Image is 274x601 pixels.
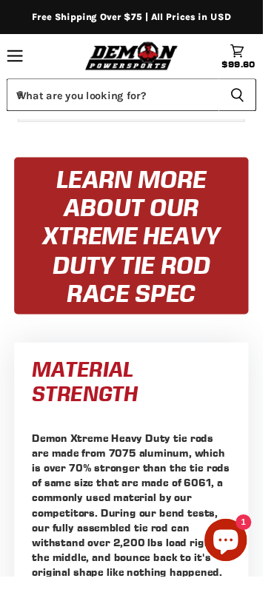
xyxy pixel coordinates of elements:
[7,82,228,116] input: When autocomplete results are available use up and down arrows to review and enter to select
[7,82,267,116] form: Product
[209,541,262,589] inbox-online-store-chat: Shopify online store chat
[228,82,267,116] button: Search
[86,41,189,75] img: Demon Powersports
[224,37,274,81] a: $99.60
[231,62,267,73] span: $99.60
[22,365,252,431] div: MATERIAL STRENGTH
[15,164,259,328] div: LEARN MORE ABOUT OUR XTREME HEAVY DUTY TIE ROD RACE SPEC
